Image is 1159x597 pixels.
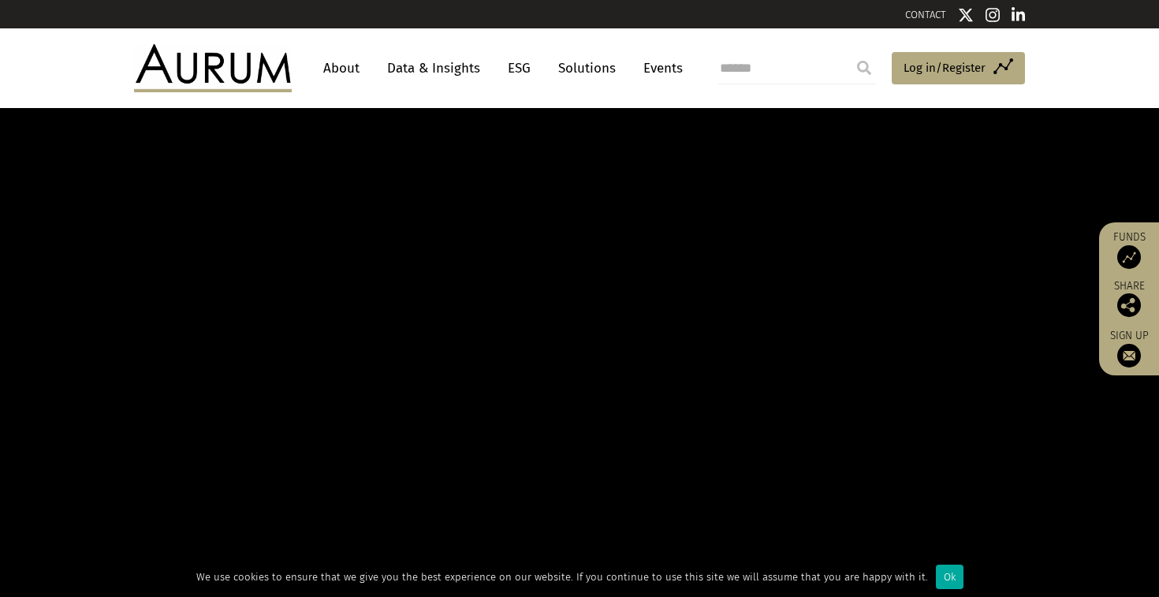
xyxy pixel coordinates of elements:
span: Log in/Register [904,58,986,77]
div: Ok [936,565,963,589]
a: Data & Insights [379,54,488,83]
a: Funds [1107,230,1151,269]
a: Log in/Register [892,52,1025,85]
img: Share this post [1117,293,1141,317]
a: ESG [500,54,539,83]
img: Access Funds [1117,245,1141,269]
img: Linkedin icon [1012,7,1026,23]
img: Instagram icon [986,7,1000,23]
img: Sign up to our newsletter [1117,344,1141,368]
img: Aurum [134,44,292,91]
a: About [315,54,367,83]
a: Sign up [1107,329,1151,368]
div: Share [1107,281,1151,317]
a: Solutions [550,54,624,83]
a: Events [635,54,683,83]
a: CONTACT [905,9,946,21]
img: Twitter icon [958,7,974,23]
input: Submit [848,52,880,84]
